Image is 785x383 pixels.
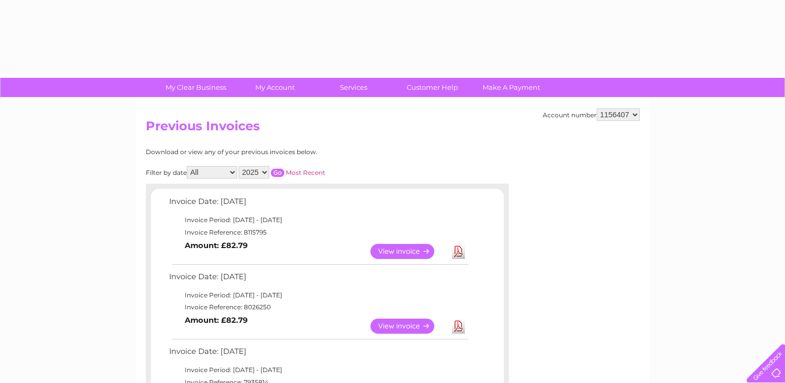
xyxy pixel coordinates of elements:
td: Invoice Period: [DATE] - [DATE] [167,289,470,302]
div: Account number [543,108,640,121]
a: My Clear Business [153,78,239,97]
td: Invoice Date: [DATE] [167,195,470,214]
a: Download [452,244,465,259]
div: Filter by date [146,166,418,179]
div: Download or view any of your previous invoices below. [146,148,418,156]
td: Invoice Period: [DATE] - [DATE] [167,364,470,376]
td: Invoice Reference: 8026250 [167,301,470,313]
a: Download [452,319,465,334]
a: Customer Help [390,78,475,97]
td: Invoice Reference: 8115795 [167,226,470,239]
a: Most Recent [286,169,325,176]
b: Amount: £82.79 [185,316,247,325]
a: My Account [232,78,318,97]
td: Invoice Date: [DATE] [167,270,470,289]
h2: Previous Invoices [146,119,640,139]
a: Services [311,78,396,97]
a: Make A Payment [469,78,554,97]
a: View [370,244,447,259]
td: Invoice Date: [DATE] [167,345,470,364]
a: View [370,319,447,334]
td: Invoice Period: [DATE] - [DATE] [167,214,470,226]
b: Amount: £82.79 [185,241,247,250]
